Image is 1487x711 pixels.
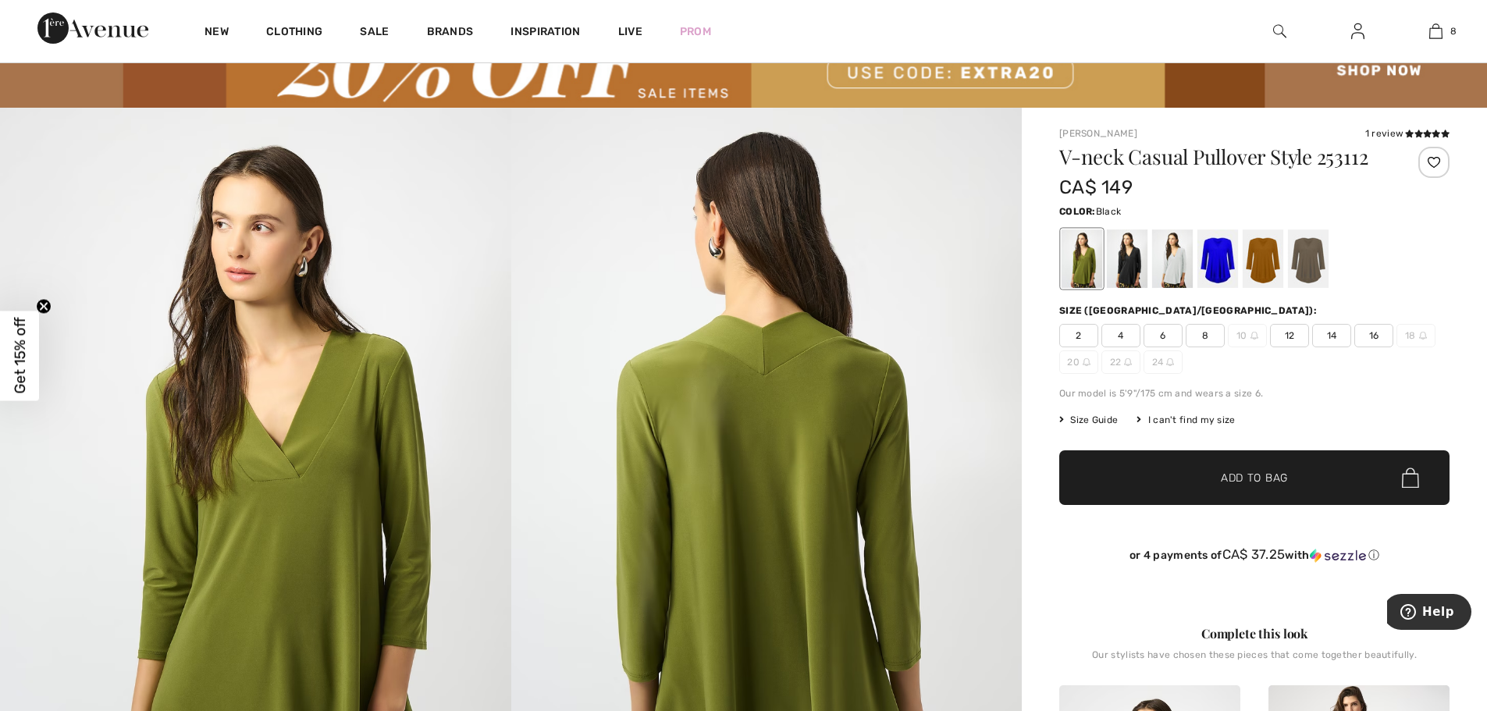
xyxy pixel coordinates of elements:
[1059,624,1450,643] div: Complete this look
[618,23,642,40] a: Live
[11,318,29,394] span: Get 15% off
[1339,22,1377,41] a: Sign In
[1062,229,1102,288] div: Artichoke
[1137,413,1235,427] div: I can't find my size
[1186,324,1225,347] span: 8
[1059,386,1450,400] div: Our model is 5'9"/175 cm and wears a size 6.
[1096,206,1122,217] span: Black
[1402,467,1419,488] img: Bag.svg
[1312,324,1351,347] span: 14
[1124,358,1132,366] img: ring-m.svg
[1101,324,1140,347] span: 4
[1419,332,1427,340] img: ring-m.svg
[1107,229,1147,288] div: Black
[1228,324,1267,347] span: 10
[1059,547,1450,568] div: or 4 payments ofCA$ 37.25withSezzle Click to learn more about Sezzle
[1144,350,1183,374] span: 24
[1059,649,1450,673] div: Our stylists have chosen these pieces that come together beautifully.
[1083,358,1090,366] img: ring-m.svg
[1059,176,1133,198] span: CA$ 149
[1222,546,1286,562] span: CA$ 37.25
[1310,549,1366,563] img: Sezzle
[1059,413,1118,427] span: Size Guide
[1288,229,1329,288] div: Java
[1270,324,1309,347] span: 12
[1243,229,1283,288] div: Medallion
[36,298,52,314] button: Close teaser
[1396,324,1435,347] span: 18
[1059,128,1137,139] a: [PERSON_NAME]
[1059,350,1098,374] span: 20
[1365,126,1450,140] div: 1 review
[1429,22,1443,41] img: My Bag
[1059,147,1385,167] h1: V-neck Casual Pullover Style 253112
[1059,547,1450,563] div: or 4 payments of with
[1221,470,1288,486] span: Add to Bag
[37,12,148,44] img: 1ère Avenue
[1354,324,1393,347] span: 16
[1059,324,1098,347] span: 2
[1450,24,1457,38] span: 8
[1144,324,1183,347] span: 6
[1397,22,1474,41] a: 8
[1197,229,1238,288] div: Royal Sapphire 163
[1250,332,1258,340] img: ring-m.svg
[680,23,711,40] a: Prom
[510,25,580,41] span: Inspiration
[1059,304,1320,318] div: Size ([GEOGRAPHIC_DATA]/[GEOGRAPHIC_DATA]):
[1059,206,1096,217] span: Color:
[360,25,389,41] a: Sale
[1101,350,1140,374] span: 22
[266,25,322,41] a: Clothing
[1059,450,1450,505] button: Add to Bag
[1273,22,1286,41] img: search the website
[1387,594,1471,633] iframe: Opens a widget where you can find more information
[1166,358,1174,366] img: ring-m.svg
[1152,229,1193,288] div: Vanilla 30
[1351,22,1364,41] img: My Info
[427,25,474,41] a: Brands
[205,25,229,41] a: New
